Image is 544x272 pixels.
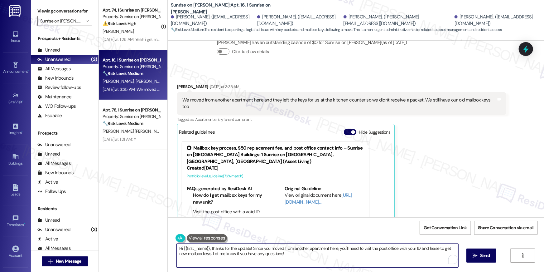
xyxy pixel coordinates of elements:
[171,14,256,27] div: [PERSON_NAME]. ([EMAIL_ADDRESS][DOMAIN_NAME])
[193,209,267,235] li: Visit the post office with a valid ID and lease agreement to request a mailbox change. The post o...
[103,128,168,134] span: [PERSON_NAME] [PERSON_NAME]
[24,222,25,226] span: •
[48,259,53,264] i: 
[103,107,160,113] div: Apt. 78, 1 Sunrise on [PERSON_NAME]
[195,117,223,122] span: Apartment entry ,
[187,165,364,171] div: Created [DATE]
[40,16,82,26] input: All communities
[3,244,28,260] a: Account
[232,48,269,55] label: Click to show details
[136,78,169,84] span: [PERSON_NAME]
[420,221,471,235] button: Get Conversation Link
[89,225,99,235] div: (3)
[37,84,81,91] div: Review follow-ups
[223,117,252,122] span: Tenant complaint
[473,253,478,258] i: 
[37,217,60,224] div: Unread
[37,151,60,157] div: Unread
[3,182,28,199] a: Leads
[103,57,160,63] div: Apt. 16, 1 Sunrise on [PERSON_NAME]
[3,121,28,138] a: Insights •
[187,145,364,165] div: Mailbox key process, $50 replacement fee, and post office contact info – Sunrise on [GEOGRAPHIC_D...
[359,129,390,136] label: Hide Suggestions
[424,225,467,231] span: Get Conversation Link
[37,179,58,185] div: Active
[31,35,99,42] div: Prospects + Residents
[187,173,364,180] div: Portfolio level guideline ( 76 % match)
[344,14,453,27] div: [PERSON_NAME]. ([PERSON_NAME][EMAIL_ADDRESS][DOMAIN_NAME])
[37,6,92,16] label: Viewing conversations for
[37,112,62,119] div: Escalate
[3,29,28,46] a: Inbox
[37,75,74,82] div: New Inbounds
[37,103,76,110] div: WO Follow-ups
[474,221,538,235] button: Share Conversation via email
[31,130,99,136] div: Prospects
[89,55,99,64] div: (3)
[182,97,496,110] div: We moved from another apartment here and they left the keys for us at the kitchen counter so we d...
[171,27,502,33] span: : The resident is reporting a logistical issue with key packets and mailbox keys following a move...
[37,160,71,167] div: All Messages
[3,151,28,168] a: Buildings
[103,71,143,76] strong: 🔧 Risk Level: Medium
[37,66,71,72] div: All Messages
[37,170,74,176] div: New Inbounds
[28,68,29,73] span: •
[3,213,28,230] a: Templates •
[22,99,23,103] span: •
[103,21,136,26] strong: ⚠️ Risk Level: High
[37,226,70,233] div: Unanswered
[103,63,160,70] div: Property: Sunrise on [PERSON_NAME]
[3,90,28,107] a: Site Visit •
[85,18,89,23] i: 
[217,39,407,46] div: [PERSON_NAME] has an outstanding balance of $0 for Sunrise on [PERSON_NAME] (as of [DATE])
[103,13,160,20] div: Property: Sunrise on [PERSON_NAME]
[177,244,458,267] textarea: To enrich screen reader interactions, please activate Accessibility in Grammarly extension settings
[103,121,143,126] strong: 🔧 Risk Level: Medium
[521,253,525,258] i: 
[37,56,70,63] div: Unanswered
[187,185,252,192] b: FAQs generated by ResiDesk AI
[103,87,425,92] div: [DATE] at 3:35 AM: We moved from another apartment here and they left the keys for us at the kitc...
[285,185,321,192] b: Original Guideline
[208,83,239,90] div: [DATE] at 3:35 AM
[103,28,134,34] span: [PERSON_NAME]
[478,225,534,231] span: Share Conversation via email
[37,141,70,148] div: Unanswered
[31,205,99,212] div: Residents
[103,136,136,142] div: [DATE] at 1:21 AM: Y
[37,94,72,100] div: Maintenance
[103,113,160,120] div: Property: Sunrise on [PERSON_NAME]
[285,192,352,205] a: [URL][DOMAIN_NAME]…
[9,5,22,17] img: ResiDesk Logo
[37,236,58,242] div: Active
[37,188,66,195] div: Follow Ups
[455,14,539,27] div: [PERSON_NAME]. ([EMAIL_ADDRESS][DOMAIN_NAME])
[177,83,506,92] div: [PERSON_NAME]
[42,256,88,266] button: New Message
[103,7,160,13] div: Apt. 74, 1 Sunrise on [PERSON_NAME]
[103,78,136,84] span: [PERSON_NAME]
[179,129,215,138] div: Related guidelines
[285,192,365,205] div: View original document here
[480,252,490,259] span: Send
[171,27,204,32] strong: 🔧 Risk Level: Medium
[103,37,317,42] div: [DATE] at 1:26 AM: Yeah i get my direct deposit [DATE] i was gonna see if that was okay i can pay...
[56,258,81,265] span: New Message
[466,249,497,263] button: Send
[171,2,296,15] b: Sunrise on [PERSON_NAME]: Apt. 16, 1 Sunrise on [PERSON_NAME]
[177,115,506,124] div: Tagged as:
[257,14,342,27] div: [PERSON_NAME]. ([EMAIL_ADDRESS][DOMAIN_NAME])
[37,245,71,252] div: All Messages
[37,47,60,53] div: Unread
[193,192,267,205] li: How do I get mailbox keys for my new unit?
